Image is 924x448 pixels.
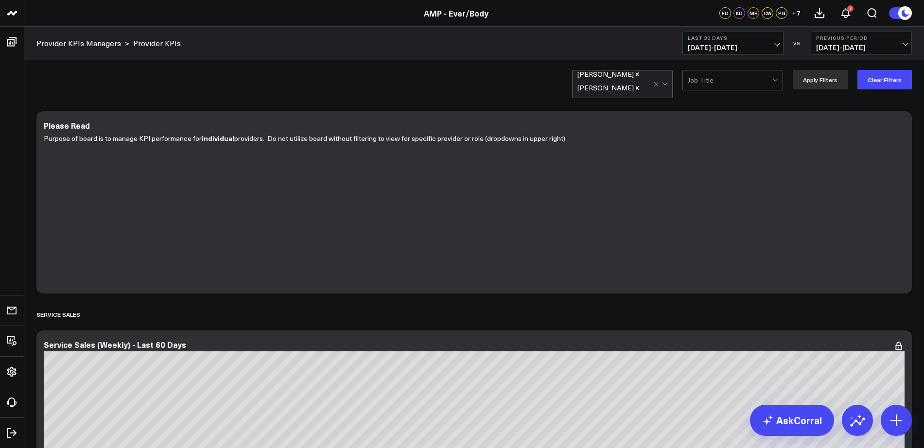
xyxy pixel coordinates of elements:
div: KD [733,7,745,19]
span: [DATE] - [DATE] [688,44,778,52]
p: Purpose of board is to manage KPI performance for providers. Do not utilize board without filteri... [44,132,897,145]
button: Previous Period[DATE]-[DATE] [811,32,912,55]
a: AskCorral [750,405,834,436]
div: PG [776,7,787,19]
button: Last 30 Days[DATE]-[DATE] [682,32,784,55]
button: Clear Filters [857,70,912,89]
div: 1 [847,5,854,12]
button: Apply Filters [793,70,848,89]
div: > [36,38,129,49]
div: [PERSON_NAME] [577,84,634,92]
div: MR [748,7,759,19]
div: [PERSON_NAME] [577,70,634,78]
span: [DATE] - [DATE] [816,44,907,52]
div: Service Sales (Weekly) - Last 60 Days [44,339,186,350]
div: Remove Julie Skowronski [634,84,641,92]
div: Remove Agnes Wong [634,70,641,78]
div: Please Read [44,120,90,131]
b: Last 30 Days [688,35,778,41]
span: + 7 [792,10,800,17]
div: Service Sales [36,303,80,326]
a: Provider KPIs Managers [36,38,121,49]
div: FD [719,7,731,19]
b: Previous Period [816,35,907,41]
b: individual [202,133,234,143]
a: AMP - Ever/Body [424,8,488,18]
div: CW [762,7,773,19]
button: +7 [790,7,802,19]
div: VS [788,40,806,46]
a: Provider KPIs [133,38,181,49]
